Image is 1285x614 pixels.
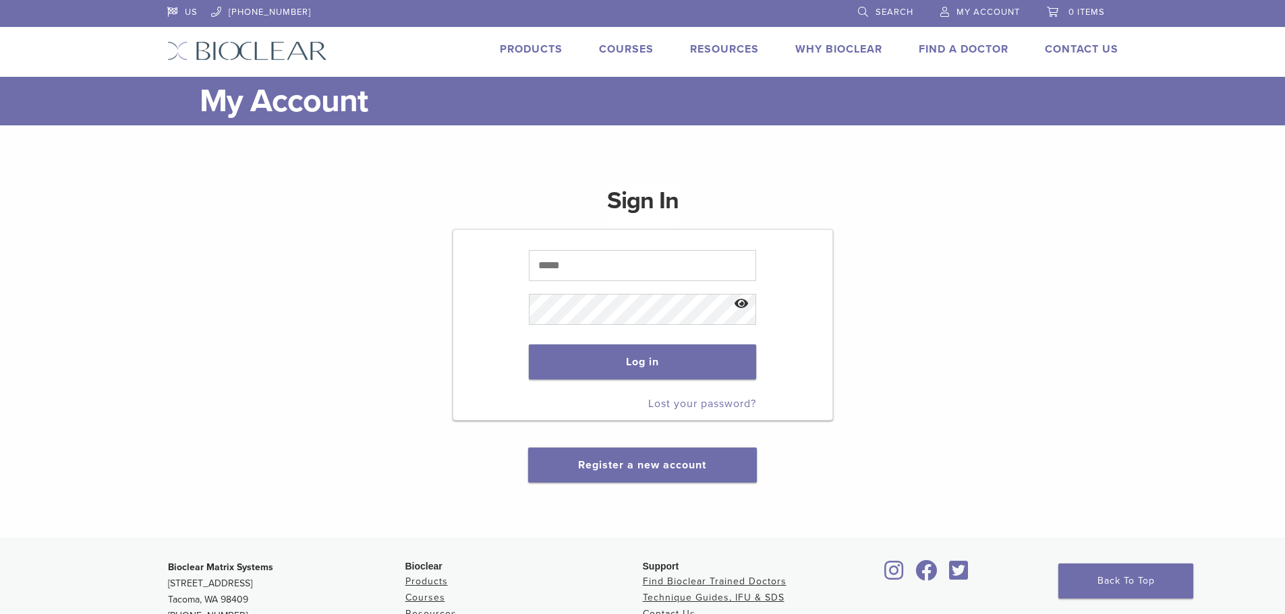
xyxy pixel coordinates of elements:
[1045,42,1118,56] a: Contact Us
[919,42,1008,56] a: Find A Doctor
[643,592,784,603] a: Technique Guides, IFU & SDS
[405,592,445,603] a: Courses
[607,185,679,228] h1: Sign In
[956,7,1020,18] span: My Account
[876,7,913,18] span: Search
[22,514,377,534] p: Your October Deals Have Arrived!
[529,344,756,379] button: Log in
[405,576,448,587] a: Products
[643,561,679,572] span: Support
[911,568,942,582] a: Bioclear
[795,42,882,56] a: Why Bioclear
[690,42,759,56] a: Resources
[22,555,146,569] a: [URL][DOMAIN_NAME]
[500,42,563,56] a: Products
[1058,563,1193,598] a: Back To Top
[643,576,787,587] a: Find Bioclear Trained Doctors
[945,568,973,582] a: Bioclear
[578,458,706,472] a: Register a new account
[200,77,1118,125] h1: My Account
[880,568,909,582] a: Bioclear
[528,448,756,483] button: Register a new account
[727,287,756,321] button: Show password
[405,561,442,572] span: Bioclear
[1068,7,1105,18] span: 0 items
[167,41,327,61] img: Bioclear
[382,491,400,509] button: Close
[599,42,654,56] a: Courses
[648,397,756,410] a: Lost your password?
